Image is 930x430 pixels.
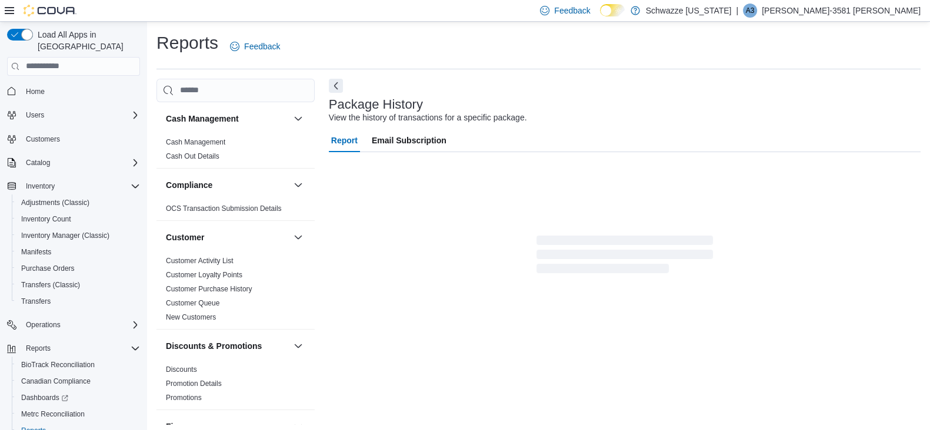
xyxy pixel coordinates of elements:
span: Customer Queue [166,298,219,308]
button: Next [329,79,343,93]
span: Users [21,108,140,122]
span: BioTrack Reconciliation [16,358,140,372]
a: Cash Management [166,138,225,146]
a: New Customers [166,313,216,321]
button: Purchase Orders [12,260,145,277]
button: Transfers [12,293,145,310]
a: Canadian Compliance [16,374,95,388]
a: Promotions [166,394,202,402]
a: Customer Loyalty Points [166,271,242,279]
span: Manifests [21,247,51,257]
span: Home [26,87,45,96]
a: Cash Out Details [166,152,219,160]
button: Metrc Reconciliation [12,406,145,422]
h3: Cash Management [166,113,239,125]
a: Adjustments (Classic) [16,196,94,210]
button: Cash Management [291,112,305,126]
button: Catalog [2,154,145,171]
span: Operations [21,318,140,332]
div: Customer [156,254,315,329]
span: Customers [21,132,140,146]
span: Metrc Reconciliation [21,409,85,419]
button: Inventory Count [12,211,145,227]
span: Dashboards [16,391,140,405]
p: | [736,4,738,18]
a: BioTrack Reconciliation [16,358,99,372]
button: Canadian Compliance [12,373,145,389]
button: Customer [291,230,305,244]
div: Amanda-3581 Rodriguez [743,4,757,18]
a: Customer Activity List [166,257,234,265]
div: View the history of transactions for a specific package. [329,112,527,124]
span: Inventory [21,179,140,193]
span: Reports [21,341,140,355]
button: Operations [21,318,65,332]
span: OCS Transaction Submission Details [166,204,282,213]
a: Customers [21,132,65,146]
a: OCS Transaction Submission Details [166,204,282,213]
a: Feedback [225,35,285,58]
span: Inventory [26,182,55,191]
button: Inventory [2,178,145,194]
button: Catalog [21,156,55,170]
div: Cash Management [156,135,315,168]
span: Catalog [21,156,140,170]
button: Manifests [12,244,145,260]
a: Inventory Count [16,212,76,226]
a: Inventory Manager (Classic) [16,229,114,243]
span: Canadian Compliance [16,374,140,388]
span: Canadian Compliance [21,377,91,386]
span: Loading [536,238,713,276]
span: Report [331,129,358,152]
span: Catalog [26,158,50,167]
a: Dashboards [12,389,145,406]
span: Transfers (Classic) [21,280,80,290]
span: Promotions [166,393,202,402]
button: Compliance [291,178,305,192]
button: Compliance [166,179,289,191]
a: Transfers [16,294,55,308]
p: Schwazze [US_STATE] [646,4,732,18]
button: Adjustments (Classic) [12,194,145,211]
button: Reports [21,341,55,355]
button: Inventory [21,179,59,193]
button: Customer [166,231,289,243]
span: Transfers [21,297,51,306]
span: Cash Management [166,137,225,147]
span: Customers [26,135,60,144]
span: Customer Loyalty Points [166,270,242,280]
button: Transfers (Classic) [12,277,145,293]
span: A3 [746,4,755,18]
span: Transfers [16,294,140,308]
img: Cova [24,5,76,16]
button: Home [2,83,145,100]
span: Dashboards [21,393,68,402]
span: Promotion Details [166,379,222,388]
a: Customer Queue [166,299,219,307]
a: Purchase Orders [16,261,79,276]
a: Discounts [166,365,197,374]
h1: Reports [156,31,218,55]
button: Operations [2,317,145,333]
span: Transfers (Classic) [16,278,140,292]
span: Feedback [244,41,280,52]
span: Adjustments (Classic) [21,198,89,207]
a: Metrc Reconciliation [16,407,89,421]
span: Purchase Orders [16,261,140,276]
span: Inventory Manager (Classic) [21,231,109,240]
button: Customers [2,130,145,147]
p: [PERSON_NAME]-3581 [PERSON_NAME] [762,4,921,18]
h3: Package History [329,98,423,112]
button: Reports [2,340,145,357]
button: Users [2,107,145,123]
button: Discounts & Promotions [166,340,289,352]
button: Cash Management [166,113,289,125]
a: Manifests [16,245,56,259]
h3: Discounts & Promotions [166,340,262,352]
div: Discounts & Promotions [156,362,315,409]
span: Reports [26,344,51,353]
button: Inventory Manager (Classic) [12,227,145,244]
button: Discounts & Promotions [291,339,305,353]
